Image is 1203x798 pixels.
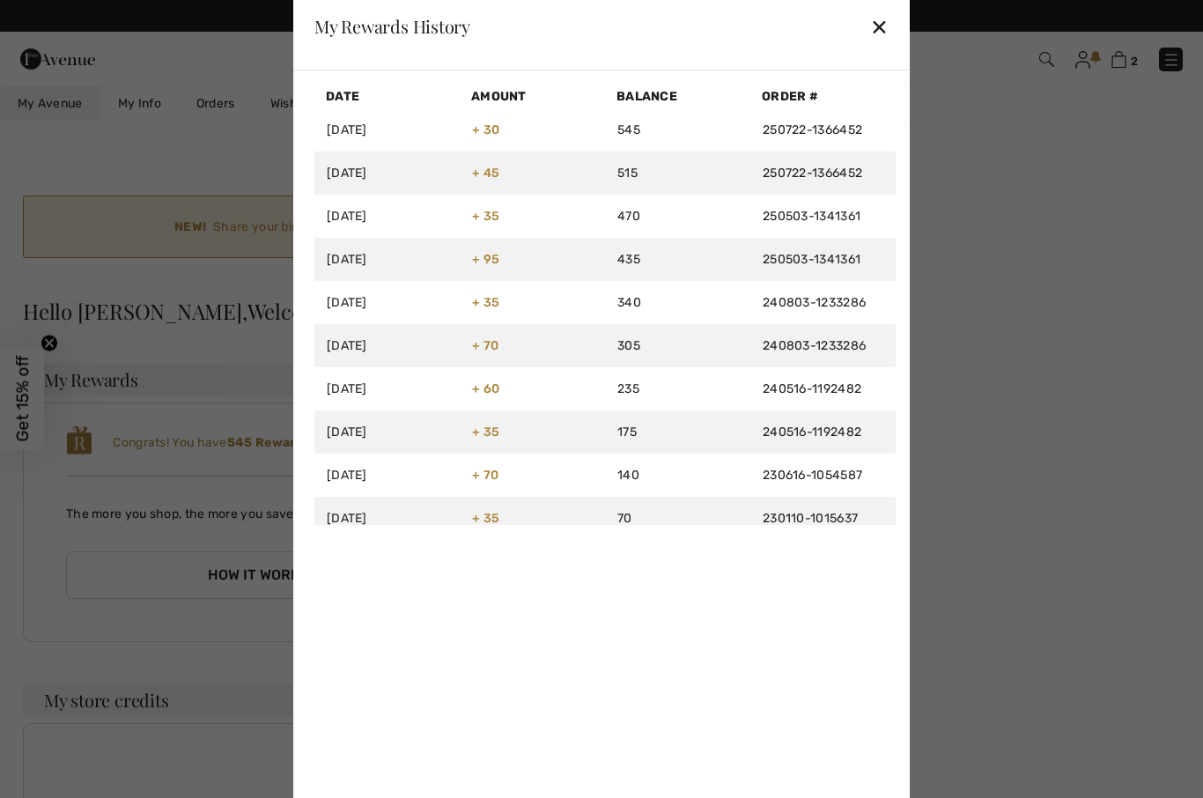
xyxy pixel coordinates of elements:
span: + 60 [472,381,499,396]
td: 70 [605,497,750,540]
a: 250503-1341361 [763,252,860,267]
td: 175 [605,410,750,454]
th: Date [314,85,460,108]
td: [DATE] [314,367,460,410]
td: [DATE] [314,281,460,324]
span: + 45 [472,166,499,181]
td: [DATE] [314,238,460,281]
a: 230616-1054587 [763,468,862,483]
span: + 30 [472,122,499,137]
a: 250722-1366452 [763,166,862,181]
td: [DATE] [314,151,460,195]
span: + 35 [472,295,499,310]
span: + 95 [472,252,499,267]
a: 230110-1015637 [763,511,858,526]
td: 140 [605,454,750,497]
a: 240803-1233286 [763,295,866,310]
a: 250503-1341361 [763,209,860,224]
td: 340 [605,281,750,324]
th: Balance [605,85,750,108]
a: 240516-1192482 [763,381,861,396]
td: [DATE] [314,108,460,151]
td: 435 [605,238,750,281]
th: Order # [750,85,896,108]
span: + 35 [472,209,499,224]
td: 515 [605,151,750,195]
a: 250722-1366452 [763,122,862,137]
span: + 70 [472,468,498,483]
td: [DATE] [314,497,460,540]
div: ✕ [870,8,889,45]
span: + 35 [472,511,499,526]
td: 305 [605,324,750,367]
div: My Rewards History [314,18,470,35]
td: 235 [605,367,750,410]
span: + 35 [472,425,499,440]
td: 470 [605,195,750,238]
td: 545 [605,108,750,151]
th: Amount [460,85,605,108]
td: [DATE] [314,454,460,497]
span: + 70 [472,338,498,353]
td: [DATE] [314,195,460,238]
td: [DATE] [314,324,460,367]
a: 240516-1192482 [763,425,861,440]
a: 240803-1233286 [763,338,866,353]
td: [DATE] [314,410,460,454]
